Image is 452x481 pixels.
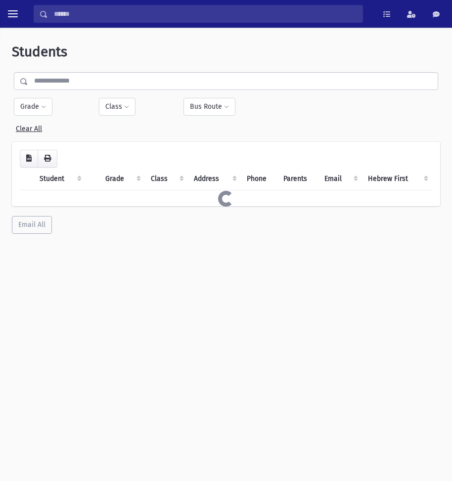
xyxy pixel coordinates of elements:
[145,168,188,190] th: Class
[16,121,42,133] a: Clear All
[48,5,362,23] input: Search
[277,168,318,190] th: Parents
[38,150,57,168] button: Print
[99,168,145,190] th: Grade
[188,168,241,190] th: Address
[318,168,362,190] th: Email
[34,168,86,190] th: Student
[362,168,432,190] th: Hebrew First
[183,98,235,116] button: Bus Route
[99,98,136,116] button: Class
[14,98,52,116] button: Grade
[20,150,38,168] button: CSV
[4,5,22,23] button: toggle menu
[12,44,67,60] span: Students
[12,216,52,234] button: Email All
[241,168,277,190] th: Phone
